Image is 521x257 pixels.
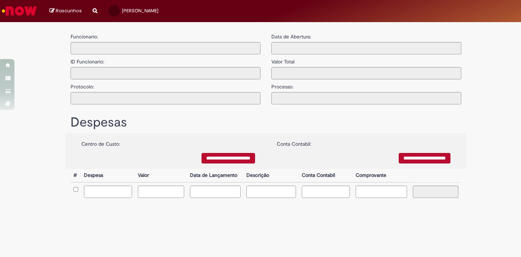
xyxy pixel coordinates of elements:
[271,54,295,65] label: Valor Total
[1,4,38,18] img: ServiceNow
[271,33,311,40] label: Data de Abertura:
[81,169,135,182] th: Despesa
[81,137,120,148] label: Centro de Custo:
[71,115,461,130] h1: Despesas
[135,169,187,182] th: Valor
[71,79,94,90] label: Protocolo:
[243,169,298,182] th: Descrição
[71,54,104,65] label: ID Funcionario:
[353,169,410,182] th: Comprovante
[271,79,293,90] label: Processo:
[56,7,82,14] span: Rascunhos
[50,8,82,14] a: Rascunhos
[299,169,353,182] th: Conta Contabil
[277,137,311,148] label: Conta Contabil:
[122,8,158,14] span: [PERSON_NAME]
[71,33,98,40] label: Funcionario:
[71,169,81,182] th: #
[187,169,244,182] th: Data de Lançamento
